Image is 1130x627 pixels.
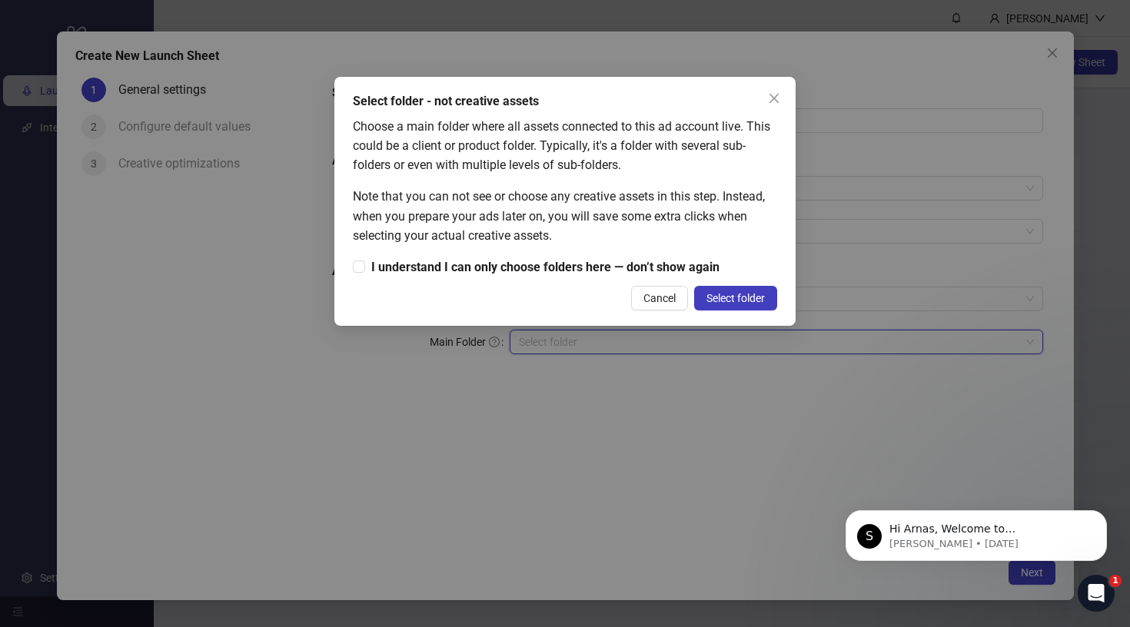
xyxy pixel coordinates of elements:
iframe: Intercom live chat [1078,575,1115,612]
button: Select folder [694,286,777,310]
span: Select folder [706,292,765,304]
button: Cancel [631,286,688,310]
button: Close [762,86,786,111]
div: Note that you can not see or choose any creative assets in this step. Instead, when you prepare y... [353,187,777,244]
span: close [768,92,780,104]
span: 1 [1109,575,1122,587]
div: Select folder - not creative assets [353,92,777,111]
span: I understand I can only choose folders here — don’t show again [365,257,726,277]
iframe: Intercom notifications message [823,478,1130,586]
span: Cancel [643,292,676,304]
div: Choose a main folder where all assets connected to this ad account live. This could be a client o... [353,117,777,174]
